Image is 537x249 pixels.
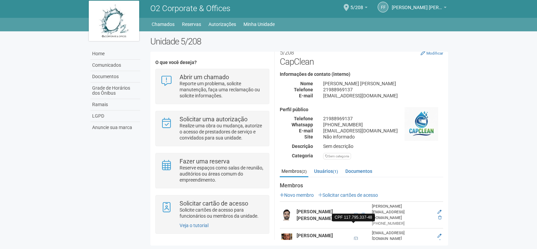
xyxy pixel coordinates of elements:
strong: Whatsapp [292,122,313,127]
div: 21988969137 [318,87,448,93]
strong: E-mail [299,93,313,98]
strong: Membros [280,183,443,189]
a: Home [90,48,140,60]
a: Novo membro [280,192,314,198]
div: [EMAIL_ADDRESS][DOMAIN_NAME] [318,128,448,134]
a: Solicitar uma autorização Realize uma obra ou mudança, autorize o acesso de prestadores de serviç... [161,116,264,141]
a: 5/208 [350,6,368,11]
a: Documentos [344,166,374,176]
strong: Abrir um chamado [180,73,229,81]
a: Solicitar cartões de acesso [318,192,378,198]
a: Documentos [90,71,140,83]
strong: Nome [300,81,313,86]
div: [EMAIL_ADDRESS][DOMAIN_NAME] [318,93,448,99]
div: [PHONE_NUMBER] [318,122,448,128]
a: [PERSON_NAME] [PERSON_NAME] [392,6,447,11]
small: (1) [333,169,338,174]
p: Solicite cartões de acesso para funcionários ou membros da unidade. [180,207,264,219]
h4: O que você deseja? [155,60,269,65]
strong: Solicitar uma autorização [180,116,247,123]
a: Solicitar cartão de acesso Solicite cartões de acesso para funcionários ou membros da unidade. [161,200,264,219]
a: Modificar [421,50,443,56]
strong: Categoria [292,153,313,158]
a: LGPD [90,111,140,122]
p: Realize uma obra ou mudança, autorize o acesso de prestadores de serviço e convidados para sua un... [180,123,264,141]
img: user.png [281,210,292,220]
a: Abrir um chamado Reporte um problema, solicite manutenção, faça uma reclamação ou solicite inform... [161,74,264,99]
img: logo.jpg [89,1,139,41]
p: Reserve espaços como salas de reunião, auditórios ou áreas comum do empreendimento. [180,165,264,183]
strong: Telefone [294,87,313,92]
p: Reporte um problema, solicite manutenção, faça uma reclamação ou solicite informações. [180,81,264,99]
div: [PERSON_NAME][EMAIL_ADDRESS][DOMAIN_NAME] [372,204,432,221]
h4: Informações de contato (interno) [280,72,443,77]
strong: Solicitar cartão de acesso [180,200,248,207]
strong: Telefone [294,116,313,121]
a: Excluir membro [438,239,442,244]
a: Fazer uma reserva Reserve espaços como salas de reunião, auditórios ou áreas comum do empreendime... [161,158,264,183]
div: [PHONE_NUMBER] [372,221,432,226]
a: Usuários(1) [312,166,340,176]
strong: Descrição [292,144,313,149]
a: Anuncie sua marca [90,122,140,133]
div: Sem categoria [323,153,351,159]
a: FF [378,2,388,12]
a: Membros(2) [280,166,308,177]
h2: Unidade 5/208 [150,36,449,46]
a: Ramais [90,99,140,111]
strong: [PERSON_NAME] [PERSON_NAME] [297,209,333,221]
strong: E-mail [299,128,313,133]
div: Sem descrição [318,143,448,149]
a: Veja o tutorial [180,223,208,228]
img: user.png [281,234,292,244]
a: Autorizações [208,20,236,29]
strong: [PERSON_NAME] [PERSON_NAME] [297,233,333,245]
a: Excluir membro [438,215,442,220]
h4: Perfil público [280,107,443,112]
a: Grade de Horários dos Ônibus [90,83,140,99]
div: Não informado [318,134,448,140]
div: [EMAIL_ADDRESS][DOMAIN_NAME] [372,230,432,242]
small: 5/208 [280,49,294,56]
small: Modificar [426,51,443,56]
img: business.png [405,107,438,141]
a: Reservas [182,20,201,29]
div: [PERSON_NAME] [PERSON_NAME] [318,81,448,87]
div: CPF 117.795.337-48 [332,214,375,221]
small: (2) [302,169,307,174]
a: Editar membro [437,210,442,214]
h2: CapClean [280,46,443,67]
div: 21988969137 [318,116,448,122]
span: O2 Corporate & Offices [150,4,230,13]
a: Comunicados [90,60,140,71]
strong: Site [304,134,313,139]
a: Chamados [152,20,175,29]
strong: Fazer uma reserva [180,158,230,165]
a: Editar membro [437,234,442,238]
a: Minha Unidade [243,20,275,29]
